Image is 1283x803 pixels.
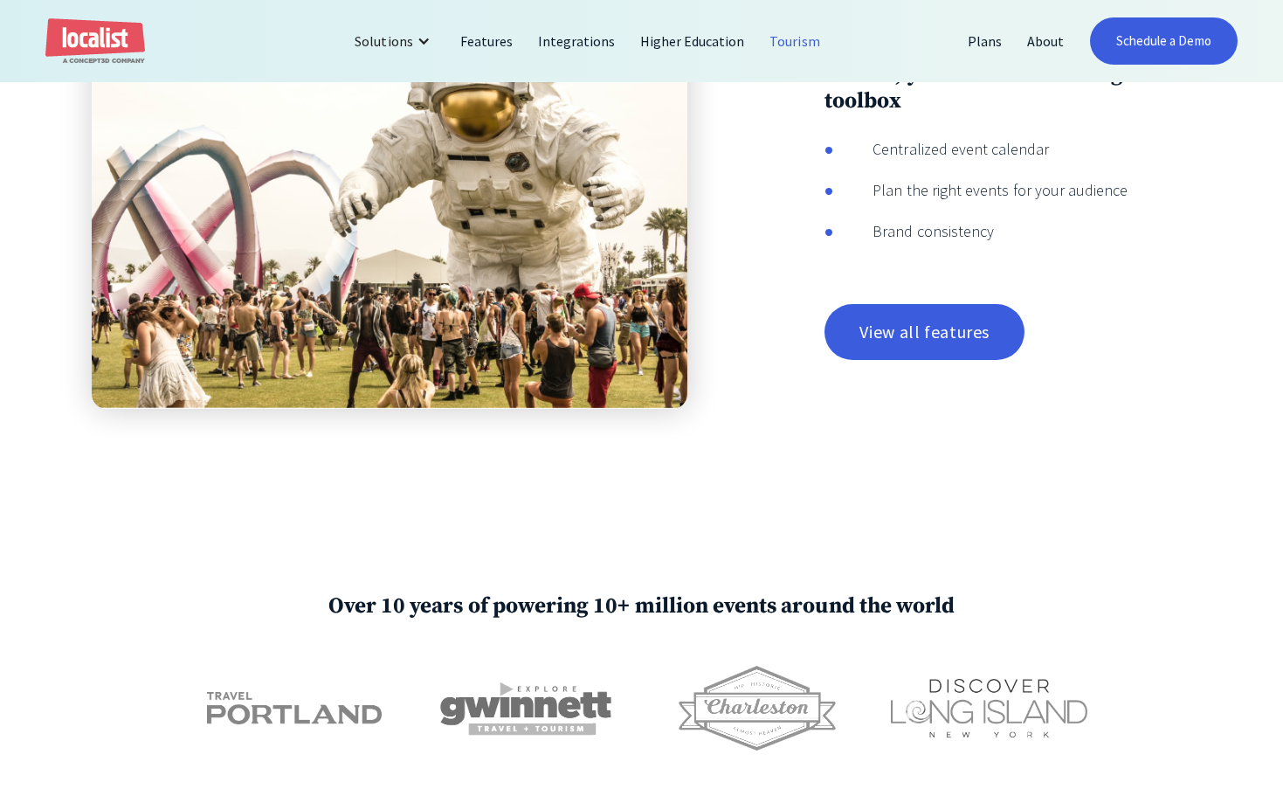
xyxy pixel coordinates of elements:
a: Tourism [757,20,832,62]
div: Plan the right events for your audience [833,178,1128,202]
div: Brand consistency [833,219,994,243]
a: Schedule a Demo [1090,17,1238,65]
a: home [45,18,145,65]
h3: Behold, your event marketing toolbox [824,60,1191,114]
a: View all features [824,304,1024,360]
h3: Over 10 years of powering 10+ million events around the world [275,592,1008,620]
a: Higher Education [628,20,758,62]
div: Solutions [341,20,447,62]
a: Integrations [526,20,628,62]
a: Features [448,20,526,62]
a: About [1015,20,1077,62]
div: Solutions [355,31,412,52]
div: Centralized event calendar [833,137,1049,161]
a: Plans [955,20,1015,62]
